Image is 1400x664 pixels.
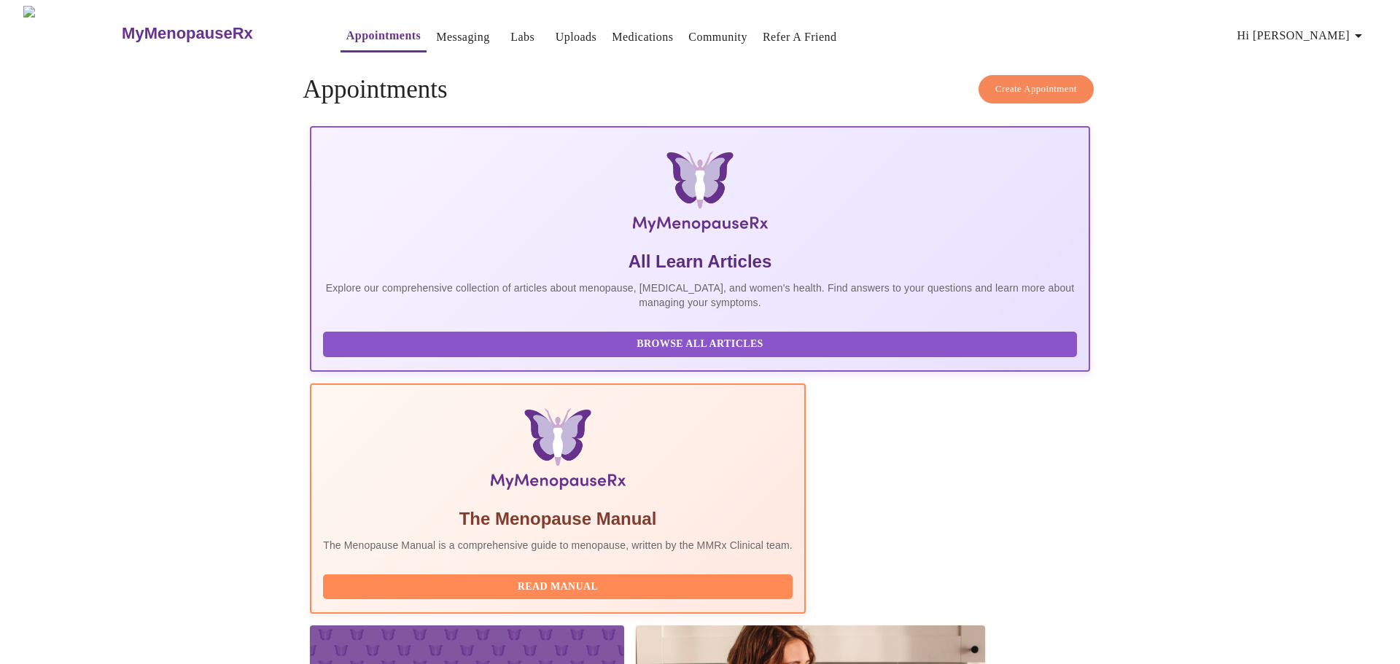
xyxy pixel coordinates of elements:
[688,27,747,47] a: Community
[430,23,495,52] button: Messaging
[1237,26,1367,46] span: Hi [PERSON_NAME]
[550,23,603,52] button: Uploads
[323,332,1077,357] button: Browse All Articles
[323,337,1081,349] a: Browse All Articles
[338,578,778,596] span: Read Manual
[323,574,793,600] button: Read Manual
[763,27,837,47] a: Refer a Friend
[1232,21,1373,50] button: Hi [PERSON_NAME]
[440,151,960,238] img: MyMenopauseRx Logo
[757,23,843,52] button: Refer a Friend
[556,27,597,47] a: Uploads
[346,26,421,46] a: Appointments
[499,23,546,52] button: Labs
[323,507,793,531] h5: The Menopause Manual
[995,81,1077,98] span: Create Appointment
[323,250,1077,273] h5: All Learn Articles
[510,27,534,47] a: Labs
[979,75,1094,103] button: Create Appointment
[303,75,1097,104] h4: Appointments
[341,21,427,52] button: Appointments
[122,24,253,43] h3: MyMenopauseRx
[323,281,1077,310] p: Explore our comprehensive collection of articles about menopause, [MEDICAL_DATA], and women's hea...
[682,23,753,52] button: Community
[23,6,120,60] img: MyMenopauseRx Logo
[612,27,673,47] a: Medications
[397,408,717,496] img: Menopause Manual
[338,335,1062,354] span: Browse All Articles
[436,27,489,47] a: Messaging
[323,579,796,592] a: Read Manual
[120,8,311,59] a: MyMenopauseRx
[323,538,793,552] p: The Menopause Manual is a comprehensive guide to menopause, written by the MMRx Clinical team.
[606,23,679,52] button: Medications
